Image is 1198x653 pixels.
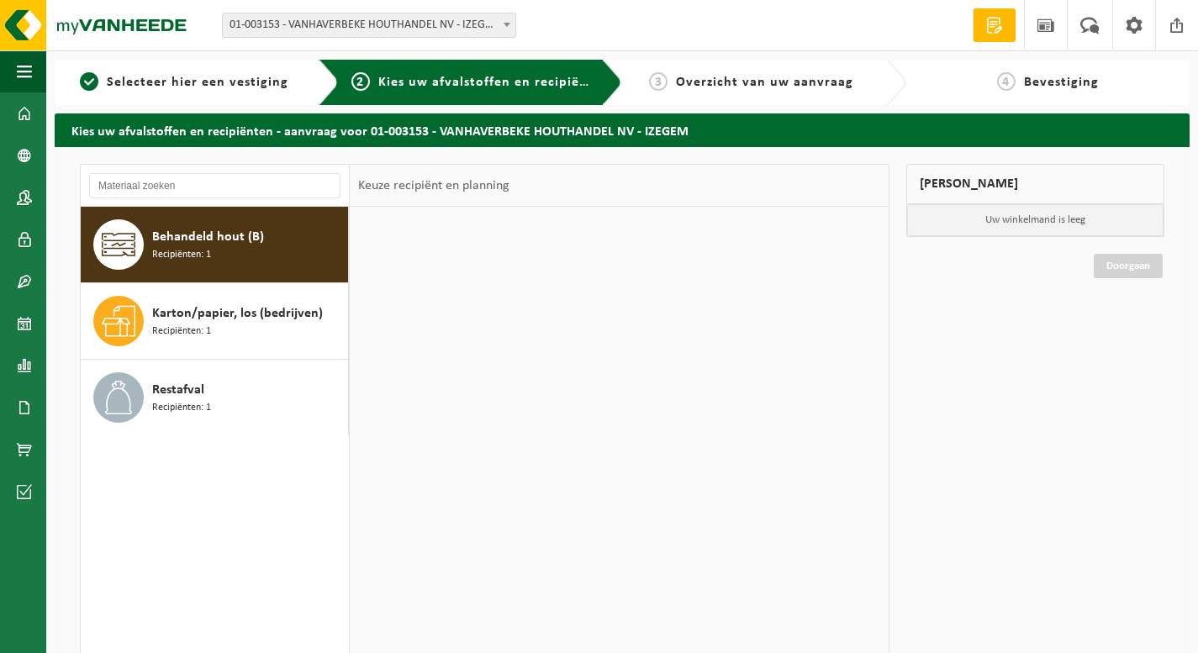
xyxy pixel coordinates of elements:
div: Keuze recipiënt en planning [350,165,518,207]
span: Recipiënten: 1 [152,400,211,416]
span: 1 [80,72,98,91]
a: Doorgaan [1094,254,1163,278]
div: [PERSON_NAME] [906,164,1165,204]
span: Selecteer hier een vestiging [107,76,288,89]
a: 1Selecteer hier een vestiging [63,72,305,92]
span: 01-003153 - VANHAVERBEKE HOUTHANDEL NV - IZEGEM [222,13,516,38]
span: 4 [997,72,1016,91]
button: Behandeld hout (B) Recipiënten: 1 [81,207,349,283]
span: Kies uw afvalstoffen en recipiënten [378,76,610,89]
h2: Kies uw afvalstoffen en recipiënten - aanvraag voor 01-003153 - VANHAVERBEKE HOUTHANDEL NV - IZEGEM [55,113,1190,146]
span: Behandeld hout (B) [152,227,264,247]
button: Restafval Recipiënten: 1 [81,360,349,435]
span: 3 [649,72,668,91]
p: Uw winkelmand is leeg [907,204,1164,236]
span: Recipiënten: 1 [152,247,211,263]
input: Materiaal zoeken [89,173,340,198]
span: Recipiënten: 1 [152,324,211,340]
span: Overzicht van uw aanvraag [676,76,853,89]
button: Karton/papier, los (bedrijven) Recipiënten: 1 [81,283,349,360]
span: Restafval [152,380,204,400]
span: 2 [351,72,370,91]
span: Karton/papier, los (bedrijven) [152,303,323,324]
span: Bevestiging [1024,76,1099,89]
span: 01-003153 - VANHAVERBEKE HOUTHANDEL NV - IZEGEM [223,13,515,37]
